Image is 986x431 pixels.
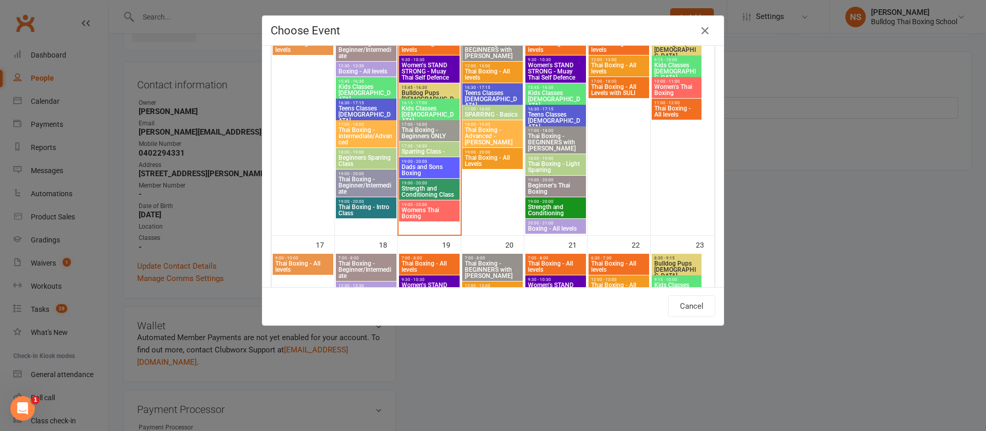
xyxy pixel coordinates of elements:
span: 19:00 - 20:00 [527,199,584,204]
span: Women's STAND STRONG - Muay Thai Self Defence [527,282,584,301]
span: 15:45 - 16:30 [338,79,394,84]
span: 18:00 - 19:00 [527,156,584,161]
span: 7:00 - 8:00 [464,256,521,260]
span: Women's STAND STRONG - Muay Thai Self Defence [527,62,584,81]
span: Boxing - All levels [338,68,394,74]
span: 16:30 - 17:15 [527,107,584,111]
span: 9:30 - 10:30 [527,58,584,62]
span: 18:00 - 19:00 [464,122,521,127]
span: 16:15 - 17:00 [401,101,458,105]
span: Bulldog Pups [DEMOGRAPHIC_DATA] [654,260,699,279]
span: 9:15 - 10:00 [654,277,699,282]
span: 17:00 - 18:00 [401,122,458,127]
span: Thai Boxing - BEGINNERS with [PERSON_NAME] [464,260,521,279]
span: Thai Boxing - Intro Class [338,204,394,216]
span: Thai Boxing - All levels [591,282,647,294]
span: Thai Boxing - All levels [401,260,458,273]
button: Cancel [668,295,715,317]
span: 17:30 - 18:30 [401,144,458,148]
span: Thai Boxing - All levels [401,41,458,53]
div: 19 [442,236,461,253]
span: Dads and Sons Boxing [401,164,458,176]
span: 19:00 - 20:00 [401,202,458,207]
span: Thai Boxing - All levels [275,41,331,53]
span: 12:00 - 13:00 [464,64,521,68]
span: Thai Boxing - All levels [654,105,699,118]
span: 8:30 - 9:15 [654,256,699,260]
span: 12:00 - 13:00 [591,277,647,282]
div: 17 [316,236,334,253]
span: 15:45 - 16:30 [527,85,584,90]
span: Boxing - All levels [527,226,584,232]
span: 19:00 - 20:00 [464,150,521,155]
div: 23 [696,236,714,253]
span: 19:00 - 20:00 [401,181,458,185]
span: 17:00 - 18:00 [527,128,584,133]
span: Sparring Class - [401,148,458,155]
span: Thai Boxing - All levels [527,260,584,273]
span: Kids Classes [DEMOGRAPHIC_DATA] [654,282,699,301]
span: Thai Boxing - All levels [527,41,584,53]
span: Womens Thai Boxing [401,207,458,219]
span: 20:00 - 21:00 [527,221,584,226]
span: Teens Classes [DEMOGRAPHIC_DATA] [464,90,521,108]
span: 16:30 - 17:15 [338,101,394,105]
span: Strength and Conditioning Class [401,185,458,198]
span: Thai Boxing - Beginner/Intermediate [338,41,394,59]
span: Thai Boxing - Beginners ONLY [401,127,458,139]
span: 12:00 - 13:00 [591,58,647,62]
span: Women's STAND STRONG - Muay Thai Self Defence [401,62,458,81]
span: Thai Boxing - Light Sparring [527,161,584,173]
span: 12:30 - 13:30 [338,64,394,68]
span: 19:00 - 20:00 [338,199,394,204]
span: Thai Boxing - All levels [464,68,521,81]
span: 17:00 - 18:00 [464,107,521,111]
button: Close [697,23,713,39]
span: Thai Boxing - BEGINNERS with [PERSON_NAME] [527,133,584,152]
span: Women's STAND STRONG - Muay Thai Self Defence [401,282,458,301]
span: Thai Boxing - All levels [591,260,647,273]
div: 22 [632,236,650,253]
span: Thai Boxing - All levels [275,260,331,273]
span: 7:00 - 8:00 [338,256,394,260]
span: 10:00 - 11:00 [654,79,699,84]
span: Kids Classes [DEMOGRAPHIC_DATA] [527,90,584,108]
span: Bulldog Pups [DEMOGRAPHIC_DATA] [654,41,699,59]
span: Thai Boxing - Beginner/Intermediate [338,176,394,195]
span: Thai Boxing - All Levels [464,155,521,167]
h4: Choose Event [271,24,715,37]
span: 12:30 - 13:30 [338,284,394,288]
span: 9:30 - 10:30 [527,277,584,282]
span: Thai Boxing - Advanced - [PERSON_NAME] [464,127,521,145]
span: Thai Boxing - Beginner/Intermediate [338,260,394,279]
span: Thai Boxing - All levels [591,41,647,53]
span: Thai Boxing - BEGINNERS with [PERSON_NAME] [464,41,521,59]
span: Beginners Sparring Class [338,155,394,167]
span: Thai Boxing - Intermediate/Advanced [338,127,394,145]
span: 1 [31,396,40,404]
span: Bulldog Pups [DEMOGRAPHIC_DATA] [401,90,458,108]
span: 19:00 - 20:00 [338,172,394,176]
span: 12:00 - 13:00 [464,284,521,288]
div: 18 [379,236,397,253]
span: 15:45 - 16:30 [401,85,458,90]
span: 7:00 - 8:00 [527,256,584,260]
span: Thai Boxing - All Levels with SULI [591,84,647,96]
span: 7:00 - 8:00 [401,256,458,260]
span: 9:30 - 10:30 [401,277,458,282]
span: Women's Thai Boxing [654,84,699,96]
span: 18:00 - 19:00 [338,150,394,155]
iframe: Intercom live chat [10,396,35,421]
span: Teens Classes [DEMOGRAPHIC_DATA] [338,105,394,124]
span: 11:00 - 12:00 [654,101,699,105]
span: 6:30 - 7:30 [591,256,647,260]
span: 16:30 - 17:15 [464,85,521,90]
span: 19:00 - 20:00 [527,178,584,182]
span: Thai Boxing - All levels [591,62,647,74]
span: Kids Classes [DEMOGRAPHIC_DATA] [654,62,699,81]
span: 19:00 - 20:00 [401,159,458,164]
div: 20 [505,236,524,253]
span: 9:00 - 10:00 [275,256,331,260]
span: Teens Classes [DEMOGRAPHIC_DATA] [527,111,584,130]
div: 21 [568,236,587,253]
